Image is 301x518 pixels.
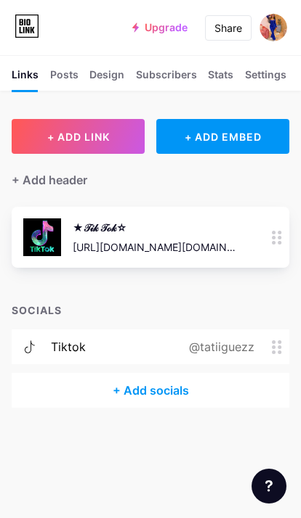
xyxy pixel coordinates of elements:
div: + ADD EMBED [156,119,289,154]
div: + Add socials [12,373,289,408]
div: Posts [50,67,79,91]
div: ★𝒯𝒾𝓀 𝒯ℴ𝓀☆ [73,220,237,235]
div: Design [89,67,124,91]
div: Share [214,20,242,36]
button: + ADD LINK [12,119,145,154]
div: tiktok [51,338,86,355]
div: Links [12,67,39,91]
img: ★𝒯𝒾𝓀 𝒯ℴ𝓀☆ [23,218,61,256]
a: Upgrade [132,22,188,33]
div: [URL][DOMAIN_NAME][DOMAIN_NAME] [73,239,237,255]
img: Tatimodel [260,14,287,41]
span: + ADD LINK [47,131,110,143]
div: @tatiiguezz [166,338,272,355]
div: Settings [245,67,286,91]
div: Stats [208,67,233,91]
div: SOCIALS [12,303,289,318]
div: Subscribers [136,67,197,91]
div: + Add header [12,171,87,189]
